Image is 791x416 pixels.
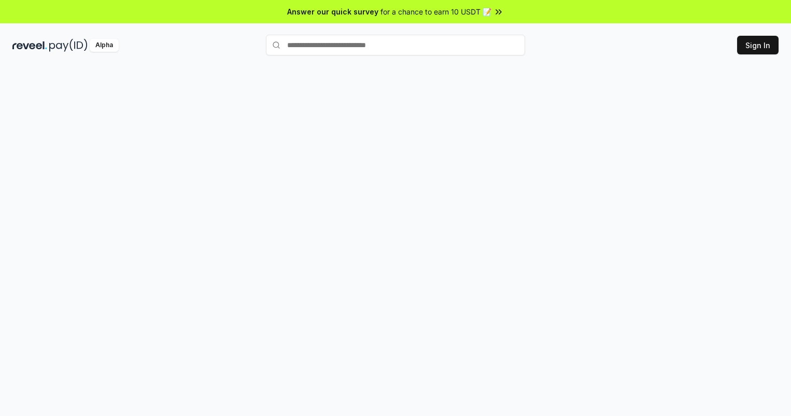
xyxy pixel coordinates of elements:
button: Sign In [737,36,779,54]
img: reveel_dark [12,39,47,52]
img: pay_id [49,39,88,52]
span: for a chance to earn 10 USDT 📝 [380,6,491,17]
div: Alpha [90,39,119,52]
span: Answer our quick survey [287,6,378,17]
